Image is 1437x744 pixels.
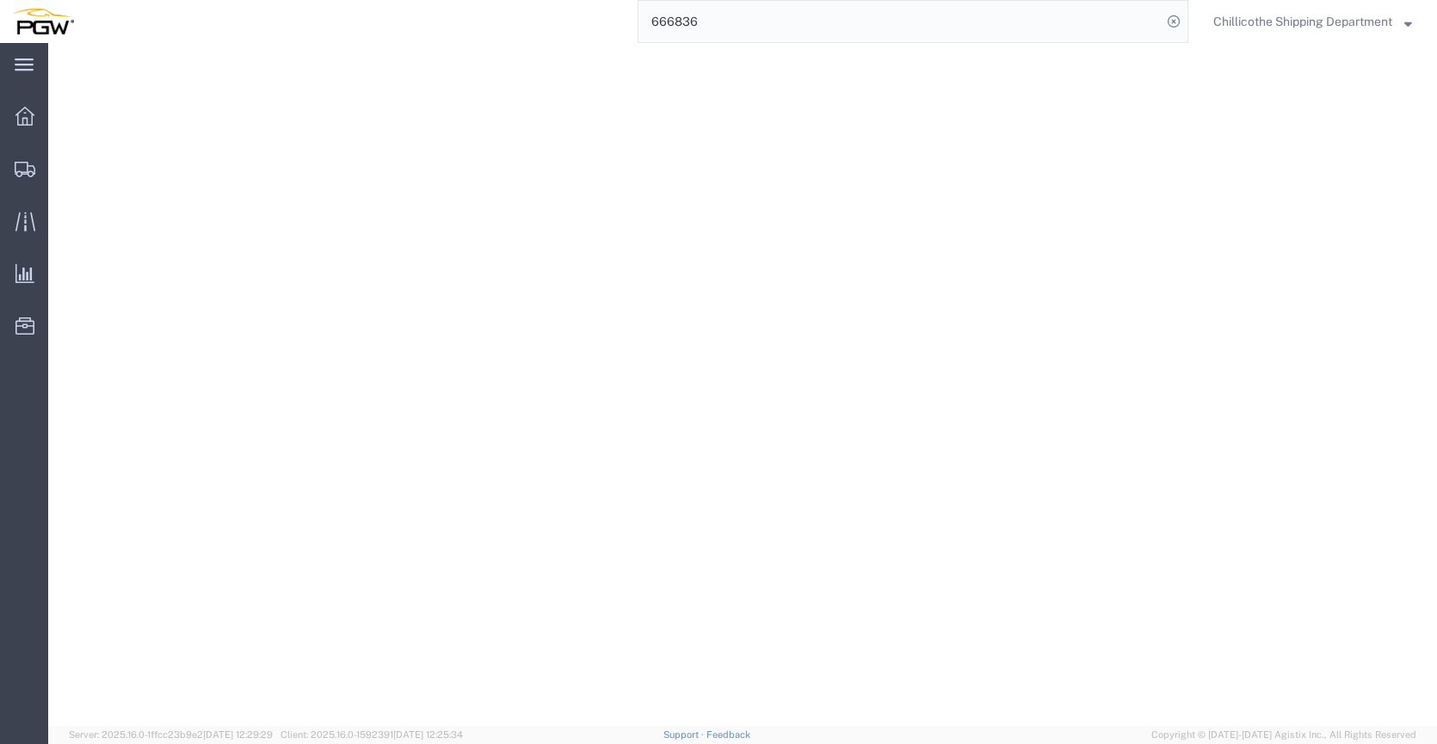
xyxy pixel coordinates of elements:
[48,43,1437,726] iframe: FS Legacy Container
[638,1,1162,42] input: Search for shipment number, reference number
[1212,11,1413,32] button: Chillicothe Shipping Department
[1151,728,1416,742] span: Copyright © [DATE]-[DATE] Agistix Inc., All Rights Reserved
[1213,12,1392,31] span: Chillicothe Shipping Department
[706,729,750,740] a: Feedback
[69,729,273,740] span: Server: 2025.16.0-1ffcc23b9e2
[663,729,706,740] a: Support
[12,9,74,34] img: logo
[393,729,463,740] span: [DATE] 12:25:34
[281,729,463,740] span: Client: 2025.16.0-1592391
[203,729,273,740] span: [DATE] 12:29:29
